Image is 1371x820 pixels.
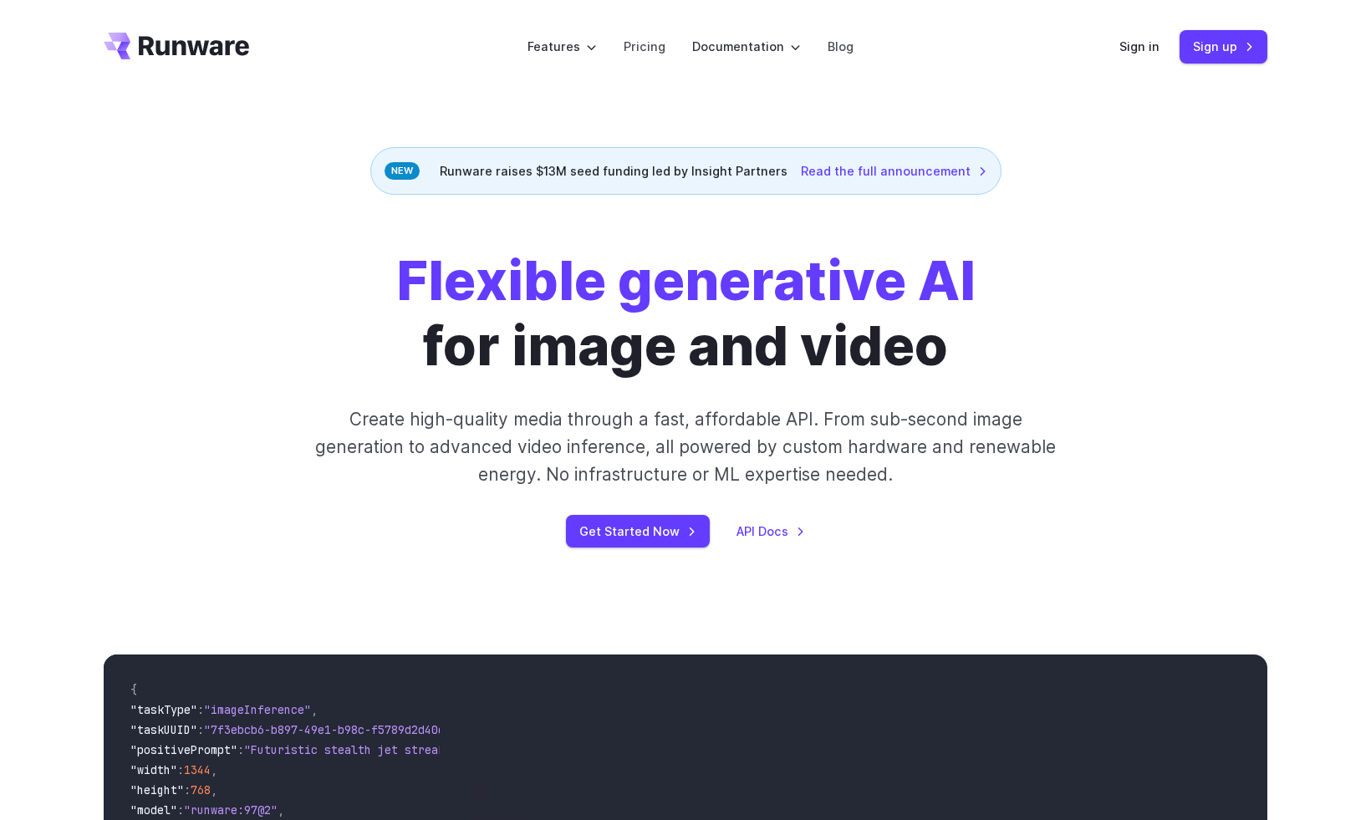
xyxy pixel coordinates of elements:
a: Sign up [1180,30,1267,63]
span: : [177,802,184,817]
h1: for image and video [396,248,976,379]
span: : [197,702,204,717]
a: Blog [828,37,854,56]
a: Go to / [104,33,249,59]
span: : [237,742,244,757]
span: : [197,722,204,737]
span: 1344 [184,762,211,777]
span: : [184,782,191,797]
a: API Docs [736,522,805,541]
span: "runware:97@2" [184,802,278,817]
a: Get Started Now [566,515,710,548]
span: , [211,762,217,777]
label: Documentation [692,37,801,56]
a: Pricing [624,37,665,56]
span: "imageInference" [204,702,311,717]
span: , [211,782,217,797]
div: Runware raises $13M seed funding led by Insight Partners [370,147,1001,195]
span: , [311,702,318,717]
span: "taskType" [130,702,197,717]
span: "width" [130,762,177,777]
span: "taskUUID" [130,722,197,737]
p: Create high-quality media through a fast, affordable API. From sub-second image generation to adv... [313,405,1058,489]
a: Read the full announcement [801,161,987,181]
span: { [130,682,137,697]
label: Features [528,37,597,56]
strong: Flexible generative AI [396,247,976,313]
span: , [278,802,284,817]
span: "7f3ebcb6-b897-49e1-b98c-f5789d2d40d7" [204,722,458,737]
a: Sign in [1119,37,1159,56]
span: "positivePrompt" [130,742,237,757]
span: : [177,762,184,777]
span: 768 [191,782,211,797]
span: "height" [130,782,184,797]
span: "Futuristic stealth jet streaking through a neon-lit cityscape with glowing purple exhaust" [244,742,853,757]
span: "model" [130,802,177,817]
